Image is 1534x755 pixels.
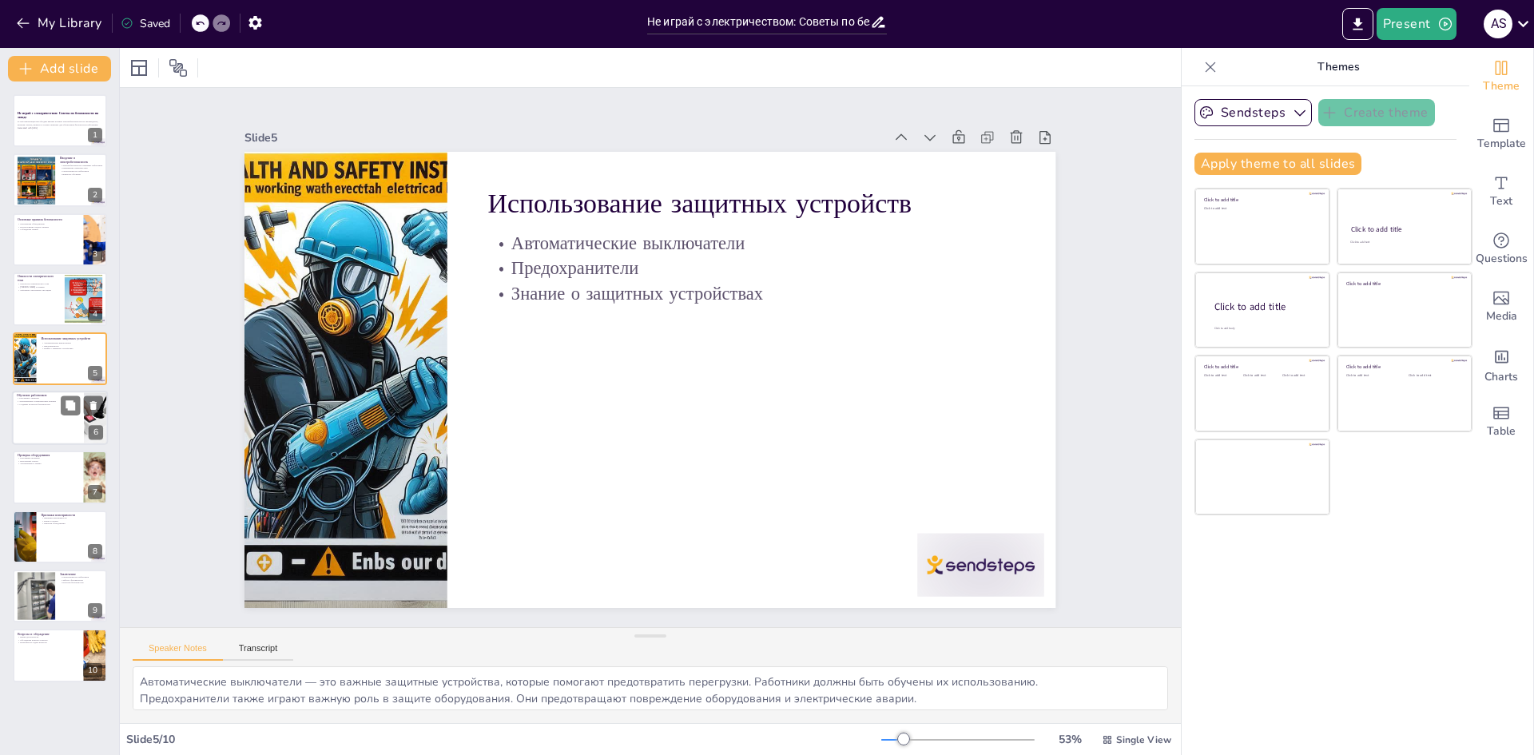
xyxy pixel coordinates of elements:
div: Click to add title [1214,300,1317,314]
p: Использование защитных устройств [41,336,102,340]
div: Click to add title [1204,197,1318,203]
p: Признаки неисправности [41,512,102,517]
div: Click to add title [1351,225,1457,234]
div: 3 [88,247,102,261]
div: Add text boxes [1469,163,1533,221]
div: 1 [88,128,102,142]
div: 8 [88,544,102,558]
p: Соблюдение правил [18,228,79,232]
p: Действия в экстренных ситуациях [18,288,60,292]
div: Add charts and graphs [1469,336,1533,393]
span: Theme [1483,77,1520,95]
span: Media [1486,308,1517,325]
button: Present [1377,8,1457,40]
button: Duplicate Slide [61,395,80,415]
p: Признаки неисправности [41,516,102,519]
span: Template [1477,135,1526,153]
p: Themes [1223,48,1453,86]
button: Transcript [223,643,294,661]
div: Layout [126,55,152,81]
button: Speaker Notes [133,643,223,661]
textarea: Автоматические выключатели — это важные защитные устройства, которые помогают предотвратить перег... [133,666,1168,710]
div: 5 [88,366,102,380]
div: Change the overall theme [1469,48,1533,105]
div: Click to add text [1282,374,1318,378]
p: Обсуждение важных аспектов [18,638,79,641]
p: Электробезопасность защищает работников [60,164,102,167]
div: Get real-time input from your audience [1469,221,1533,278]
p: Заключение [60,572,102,577]
p: Знание о защитных устройствах [41,347,102,350]
div: Click to add title [1204,364,1318,370]
button: Add slide [8,56,111,81]
p: Отключение оборудования [18,222,79,225]
p: Введение в электробезопасность [60,155,102,164]
p: Важность обучения [60,173,102,176]
p: Культура безопасности [60,582,102,585]
button: Export to PowerPoint [1342,8,1373,40]
span: Position [169,58,188,77]
div: 3 [13,213,107,266]
div: 2 [88,188,102,202]
div: Add a table [1469,393,1533,451]
p: Забота о безопасности [60,578,102,582]
div: 4 [88,307,102,321]
div: 2 [13,153,107,206]
span: Text [1490,193,1512,210]
button: Sendsteps [1194,99,1312,126]
p: Перегрев оборудования [41,522,102,525]
div: Click to add text [1204,207,1318,211]
button: My Library [12,10,109,36]
p: Опасности электрического тока [18,283,60,286]
span: Single View [1116,733,1171,746]
div: A S [1484,10,1512,38]
span: Table [1487,423,1516,440]
div: 9 [13,570,107,622]
div: 10 [13,629,107,681]
p: Основные правила безопасности [18,217,79,222]
p: Предохранители [41,344,102,348]
p: Обучение работников [17,393,79,398]
p: Предохранители [534,198,1026,435]
div: 7 [13,451,107,503]
div: Click to add body [1214,327,1315,331]
p: Время для вопросов [18,635,79,638]
p: Регулярные проверки [18,457,79,460]
p: Автоматические выключатели [543,175,1035,412]
div: 4 [13,272,107,325]
div: 8 [13,511,107,563]
span: Questions [1476,250,1528,268]
p: Тестирование и замена [18,463,79,466]
p: Автоматические выключатели [41,341,102,344]
div: 9 [88,603,102,618]
div: 1 [13,94,107,147]
p: Регулярные тренинги [17,397,79,400]
p: [PERSON_NAME] и травмы [18,286,60,289]
div: 5 [13,332,107,385]
div: 10 [83,663,102,678]
button: Delete Slide [84,395,103,415]
p: Визуальный осмотр [18,459,79,463]
button: A S [1484,8,1512,40]
p: Использование защитных устройств [557,133,1054,383]
button: Apply theme to all slides [1194,153,1361,175]
p: Generated with [URL] [18,126,102,129]
p: Искры и запахи [41,519,102,523]
input: Insert title [647,10,870,34]
div: Add images, graphics, shapes or video [1469,278,1533,336]
div: Saved [121,16,170,31]
div: Click to add text [1346,374,1397,378]
div: 53 % [1051,732,1089,747]
div: Click to add text [1204,374,1240,378]
p: Создание культуры безопасности [17,403,79,406]
p: В этой презентации мы обсудим важные аспекты электробезопасности на производстве, включая советы,... [18,121,102,126]
div: Slide 5 / 10 [126,732,881,747]
p: Применение защитных мер [60,166,102,169]
p: Ответственность работников [60,575,102,578]
span: Charts [1484,368,1518,386]
p: Использование средств защиты [18,225,79,228]
div: Click to add title [1346,364,1460,370]
div: 6 [12,391,108,445]
div: 6 [89,425,103,439]
div: Add ready made slides [1469,105,1533,163]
